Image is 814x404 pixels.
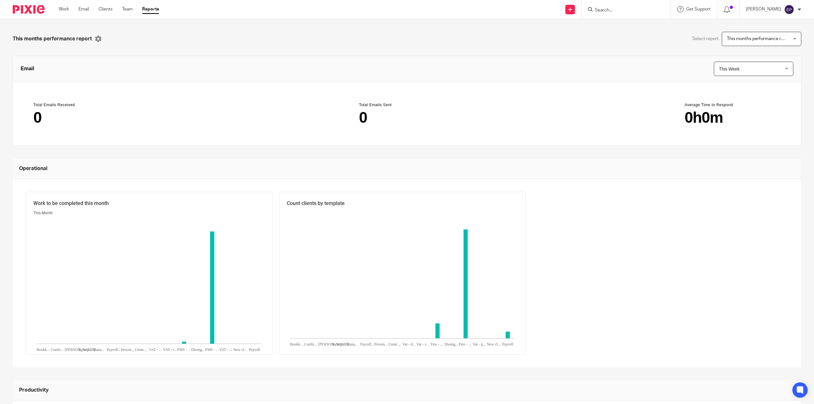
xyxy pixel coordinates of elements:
path: FMS - VAT -...:108, [210,231,214,344]
main: 0 [33,110,129,125]
text: Incorp... [79,347,92,352]
span: This Week [719,66,740,72]
span: Get Support [686,7,711,11]
text: Vat - q... [473,342,486,346]
span: This months performance report [13,35,92,43]
text: Incorp... [332,342,345,346]
text: [PERSON_NAME]... [65,347,98,352]
span: Operational [19,165,47,172]
path: Fms - vat -...:1048, [463,229,467,338]
text: FMS - ... [205,347,219,352]
text: VAT - ... [219,347,232,352]
text: Payroll... [107,347,121,352]
text: Vat - d... [402,342,415,346]
text: Payroll... [360,342,374,346]
main: 0 [359,110,455,125]
span: Select report [692,36,719,42]
span: Count clients by template [287,200,345,207]
text: Confir... [51,347,63,352]
a: Team [122,6,133,12]
img: Pixie [13,5,45,14]
text: Bookk... [37,347,50,352]
p: [PERSON_NAME] [746,6,781,12]
text: Confir... [304,342,317,346]
text: Mana... [93,347,104,352]
text: Mana... [346,342,357,346]
text: New cl... [233,347,247,352]
path: Fms - annua...:144, [435,323,439,338]
span: Work to be completed this month [33,200,109,207]
text: Payroll [502,342,513,346]
text: Person... [121,347,134,352]
text: New cl... [486,342,500,346]
text: Fms - ... [431,342,443,346]
span: Email [21,65,34,72]
text: Uninc... [135,347,147,352]
path: Payroll:65, [506,332,510,338]
text: Diseng... [445,342,458,346]
text: FMS - ... [177,347,191,352]
text: Fms - ... [459,342,471,346]
span: This Month [33,211,53,215]
a: Work [59,6,69,12]
text: Vat - r... [416,342,428,346]
text: Uninc... [388,342,400,346]
img: svg%3E [784,4,794,15]
g: ,Column series with 16 data points [295,229,510,338]
header: Total Emails Received [33,102,129,107]
text: Bookk... [290,342,303,346]
input: Search [594,8,652,13]
span: This months performance report [727,37,792,41]
path: FMS - Annua...:2, [182,342,186,344]
span: Productivity [19,387,49,394]
header: Total Emails Sent [359,102,455,107]
text: Payroll [249,347,260,352]
a: Clients [99,6,113,12]
main: 0h0m [685,110,781,125]
text: VAT - ... [149,347,162,352]
text: Diseng... [191,347,205,352]
a: Reports [142,6,159,12]
text: Person... [374,342,388,346]
text: [PERSON_NAME]... [318,342,351,346]
header: Average Time to Respond [685,102,781,107]
text: VAT - r... [163,347,177,352]
g: ,Column series with 16 data points [42,231,257,344]
a: Email [79,6,89,12]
